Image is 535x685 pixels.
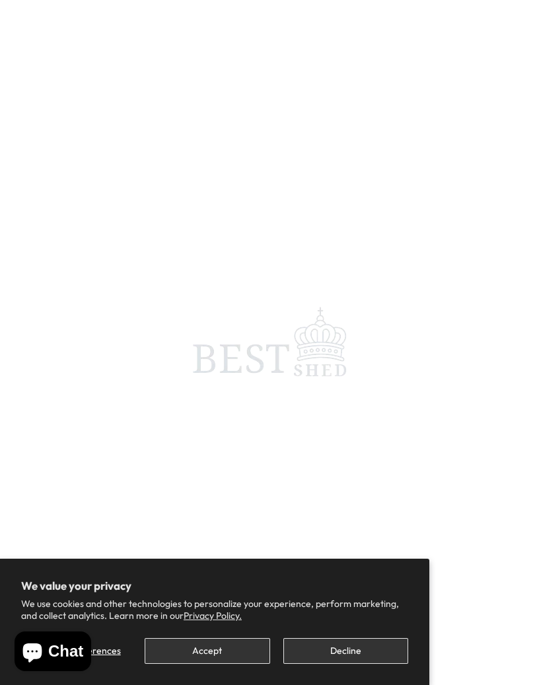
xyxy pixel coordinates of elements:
a: Privacy Policy. [184,610,242,622]
p: We use cookies and other technologies to personalize your experience, perform marketing, and coll... [21,598,408,622]
h2: We value your privacy [21,580,408,592]
inbox-online-store-chat: Shopify online store chat [11,631,95,674]
button: Decline [283,638,408,664]
button: Accept [145,638,269,664]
